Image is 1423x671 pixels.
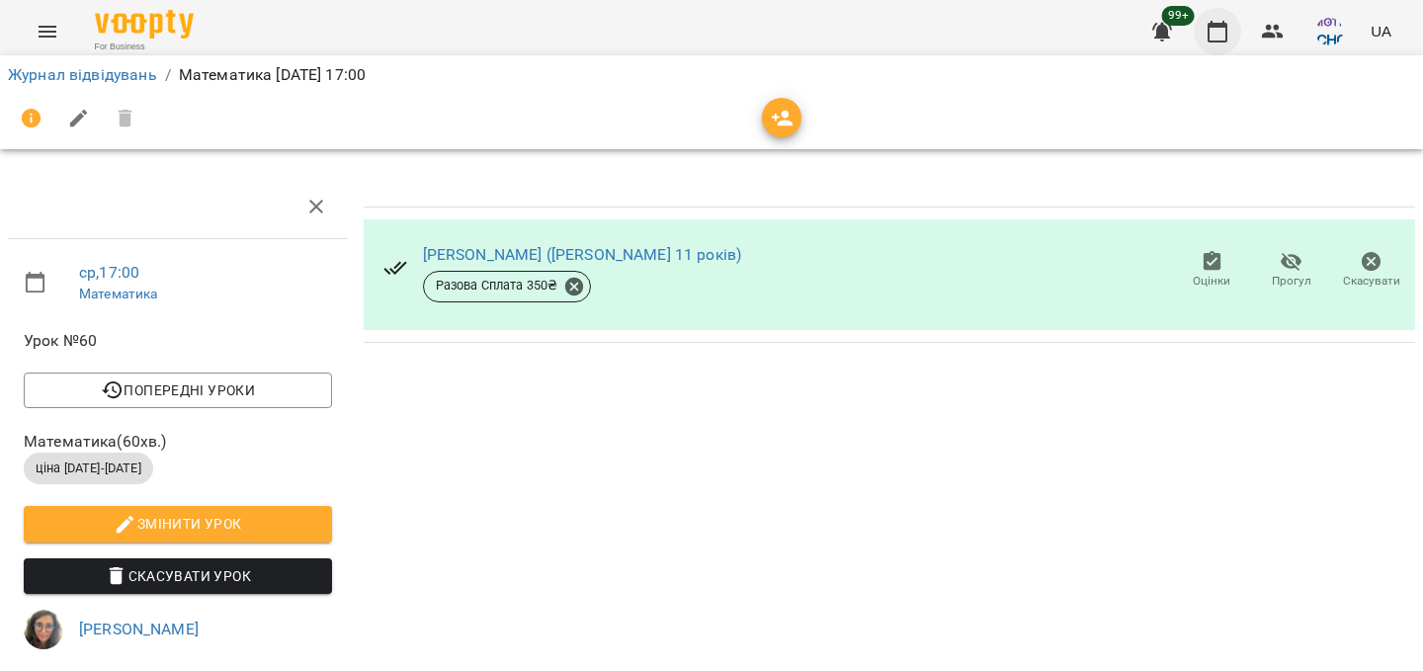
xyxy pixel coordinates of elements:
[1162,6,1195,26] span: 99+
[79,263,139,282] a: ср , 17:00
[179,63,366,87] p: Математика [DATE] 17:00
[1315,18,1343,45] img: 44498c49d9c98a00586a399c9b723a73.png
[1343,273,1400,290] span: Скасувати
[24,506,332,542] button: Змінити урок
[95,41,194,53] span: For Business
[24,610,63,649] img: 86d7fcac954a2a308d91a558dd0f8d4d.jpg
[1371,21,1391,42] span: UA
[40,564,316,588] span: Скасувати Урок
[79,620,199,638] a: [PERSON_NAME]
[24,430,332,454] span: Математика ( 60 хв. )
[1363,13,1399,49] button: UA
[423,245,742,264] a: [PERSON_NAME] ([PERSON_NAME] 11 років)
[423,271,592,302] div: Разова Сплата 350₴
[95,10,194,39] img: Voopty Logo
[24,8,71,55] button: Menu
[40,512,316,536] span: Змінити урок
[79,286,157,301] a: Математика
[24,460,153,477] span: ціна [DATE]-[DATE]
[1252,243,1332,298] button: Прогул
[1172,243,1252,298] button: Оцінки
[165,63,171,87] li: /
[1331,243,1411,298] button: Скасувати
[8,63,1415,87] nav: breadcrumb
[8,65,157,84] a: Журнал відвідувань
[424,277,570,294] span: Разова Сплата 350 ₴
[24,558,332,594] button: Скасувати Урок
[1193,273,1230,290] span: Оцінки
[24,373,332,408] button: Попередні уроки
[40,378,316,402] span: Попередні уроки
[1272,273,1311,290] span: Прогул
[24,329,332,353] span: Урок №60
